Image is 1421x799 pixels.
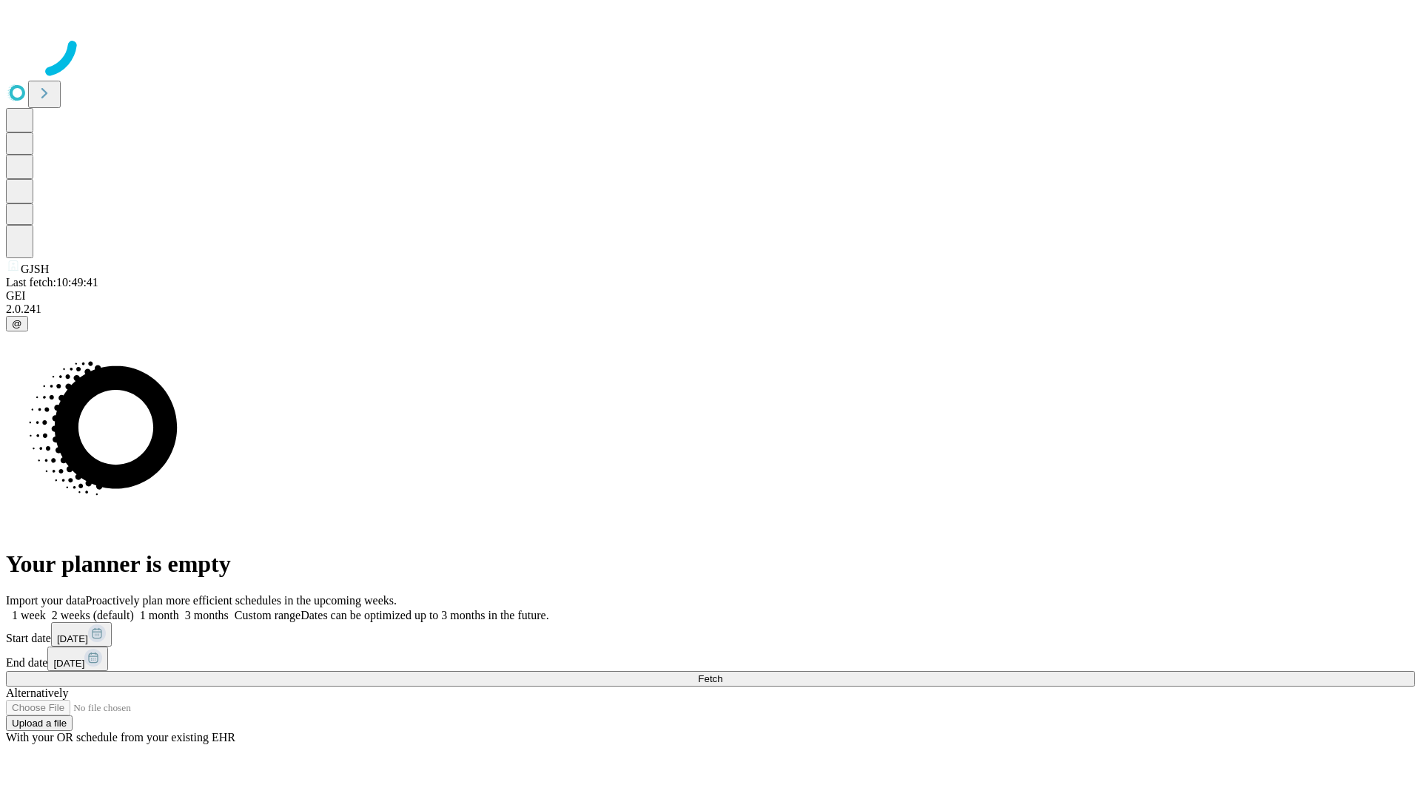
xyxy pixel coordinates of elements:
[6,715,73,731] button: Upload a file
[47,647,108,671] button: [DATE]
[6,647,1415,671] div: End date
[57,633,88,644] span: [DATE]
[698,673,722,684] span: Fetch
[6,622,1415,647] div: Start date
[6,594,86,607] span: Import your data
[21,263,49,275] span: GJSH
[12,609,46,621] span: 1 week
[53,658,84,669] span: [DATE]
[6,316,28,331] button: @
[51,622,112,647] button: [DATE]
[6,303,1415,316] div: 2.0.241
[140,609,179,621] span: 1 month
[6,276,98,289] span: Last fetch: 10:49:41
[235,609,300,621] span: Custom range
[86,594,397,607] span: Proactively plan more efficient schedules in the upcoming weeks.
[12,318,22,329] span: @
[300,609,548,621] span: Dates can be optimized up to 3 months in the future.
[6,731,235,744] span: With your OR schedule from your existing EHR
[6,671,1415,687] button: Fetch
[6,289,1415,303] div: GEI
[185,609,229,621] span: 3 months
[6,550,1415,578] h1: Your planner is empty
[52,609,134,621] span: 2 weeks (default)
[6,687,68,699] span: Alternatively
